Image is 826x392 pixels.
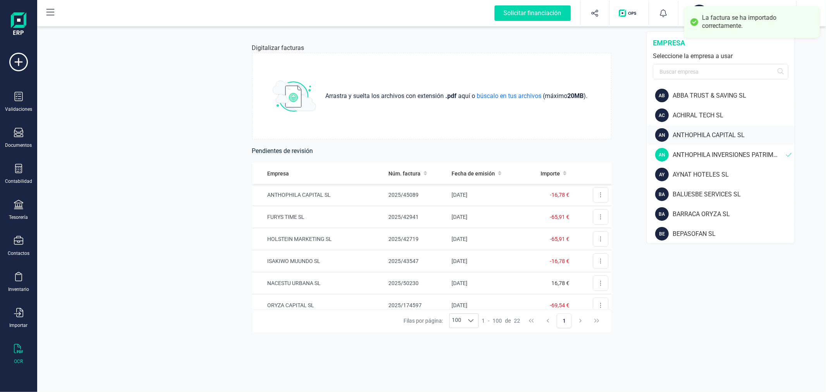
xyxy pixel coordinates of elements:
span: -69,54 € [550,302,570,308]
span: -16,78 € [550,258,570,264]
span: -65,91 € [550,214,570,220]
td: 2025/42941 [385,206,448,228]
div: ABBA TRUST & SAVING SL [673,91,795,100]
div: Contabilidad [5,178,32,184]
button: Next Page [573,313,588,328]
td: 2025/174597 [385,294,448,316]
td: [DATE] [448,206,523,228]
div: Documentos [5,142,32,148]
div: Validaciones [5,106,32,112]
div: BALUESBE SERVICES SL [673,190,795,199]
div: Contactos [8,250,29,256]
span: 16,78 € [552,280,570,286]
span: 100 [493,317,502,325]
div: ACHIRAL TECH SL [673,111,795,120]
div: AN [691,5,708,22]
div: BA [655,207,669,221]
div: AN [655,148,669,162]
td: ANTHOPHILA CAPITAL SL [252,184,385,206]
strong: 20 MB [567,92,584,100]
button: Logo de OPS [614,1,644,26]
td: HOLSTEIN MARKETING SL [252,228,385,250]
div: BARRACA ORYZA SL [673,210,795,219]
button: Last Page [590,313,604,328]
td: 2025/50230 [385,272,448,294]
h6: Pendientes de revisión [252,146,611,156]
img: subir_archivo [273,81,316,112]
div: BEPASOFAN SL [673,229,795,239]
span: 1 [482,317,485,325]
td: 2025/43547 [385,250,448,272]
div: Filas por página: [404,313,479,328]
td: ORYZA CAPITAL SL [252,294,385,316]
div: Tesorería [9,214,28,220]
div: ANTHOPHILA INVERSIONES PATRIMONIALES SL [673,150,786,160]
div: BE [655,227,669,241]
button: ANANTHOPHILA INVERSIONES PATRIMONIALES SLXEVI MARCH WOLTÉS [688,1,787,26]
button: Previous Page [541,313,555,328]
img: Logo de OPS [619,9,639,17]
div: Inventario [8,286,29,292]
div: Solicitar financiación [495,5,571,21]
span: de [505,317,511,325]
div: - [482,317,520,325]
td: [DATE] [448,250,523,272]
button: First Page [524,313,539,328]
td: [DATE] [448,294,523,316]
img: Logo Finanedi [11,12,26,37]
td: 2025/45089 [385,184,448,206]
span: 100 [450,314,464,328]
div: ANTHOPHILA CAPITAL SL [673,131,795,140]
p: Digitalizar facturas [252,43,304,53]
div: Seleccione la empresa a usar [653,52,788,61]
div: La factura se ha importado correctamente. [702,14,814,30]
div: AYNAT HOTELES SL [673,170,795,179]
td: [DATE] [448,272,523,294]
span: -16,78 € [550,192,570,198]
button: Page 1 [557,313,572,328]
input: Buscar empresa [653,64,788,79]
div: AC [655,108,669,122]
td: [DATE] [448,184,523,206]
div: BA [655,187,669,201]
td: [DATE] [448,228,523,250]
span: 22 [514,317,520,325]
div: AY [655,168,669,181]
p: aquí o (máximo ) . [322,91,591,101]
div: AN [655,128,669,142]
span: Núm. factura [388,170,421,177]
span: Arrastra y suelta los archivos con extensión [325,91,445,101]
span: Fecha de emisión [452,170,495,177]
span: Empresa [268,170,289,177]
div: OCR [14,358,23,364]
span: -65,91 € [550,236,570,242]
td: 2025/42719 [385,228,448,250]
div: empresa [653,38,788,48]
button: Solicitar financiación [485,1,580,26]
div: AB [655,89,669,102]
div: Importar [10,322,28,328]
td: ISAKIWO MUUNDO SL [252,250,385,272]
td: NACESTU URBANA SL [252,272,385,294]
span: Importe [541,170,560,177]
strong: .pdf [445,92,457,100]
td: FURYS TIME SL [252,206,385,228]
span: búscalo en tus archivos [475,92,543,100]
